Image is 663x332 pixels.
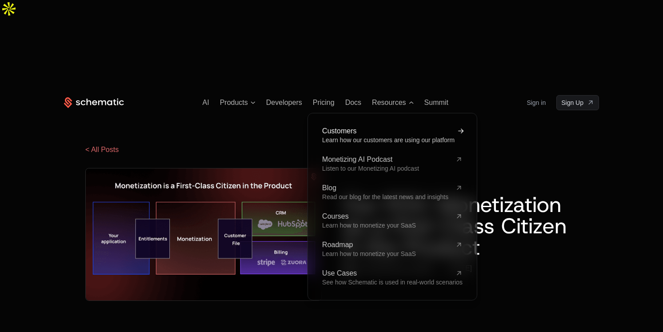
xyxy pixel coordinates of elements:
[313,99,335,106] a: Pricing
[322,156,452,163] span: Monetizing AI Podcast
[424,99,448,106] a: Summit
[322,222,416,229] span: Learn how to monetize your SaaS
[266,99,302,106] a: Developers
[86,168,321,300] img: Monetization as First Class
[527,96,546,110] a: Sign in
[322,128,463,144] a: CustomersLearn how our customers are using our platform
[322,213,452,220] span: Courses
[203,99,209,106] a: AI
[372,99,406,107] span: Resources
[322,250,416,257] span: Learn how to monetize your SaaS
[561,98,583,107] span: Sign Up
[322,270,463,286] a: Use CasesSee how Schematic is used in real-world scenarios
[322,184,452,192] span: Blog
[85,146,119,153] a: < All Posts
[322,241,452,248] span: Roadmap
[220,99,248,107] span: Products
[556,95,599,110] a: [object Object]
[322,270,452,277] span: Use Cases
[322,279,463,286] span: See how Schematic is used in real-world scenarios
[322,128,452,135] span: Customers
[322,156,463,172] a: Monetizing AI PodcastListen to our Monetizing AI podcast
[322,213,463,229] a: CoursesLearn how to monetize your SaaS
[322,165,419,172] span: Listen to our Monetizing AI podcast
[322,193,448,200] span: Read our blog for the latest news and insights
[345,99,361,106] a: Docs
[322,136,455,144] span: Learn how our customers are using our platform
[322,241,463,257] a: RoadmapLearn how to monetize your SaaS
[322,184,463,200] a: BlogRead our blog for the latest news and insights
